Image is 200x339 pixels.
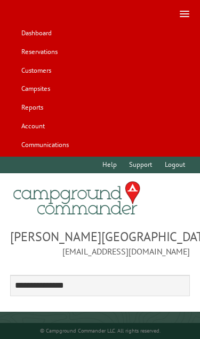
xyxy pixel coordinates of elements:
[159,157,190,173] a: Logout
[16,99,48,116] a: Reports
[16,44,62,60] a: Reservations
[124,157,157,173] a: Support
[10,228,190,258] span: [PERSON_NAME][GEOGRAPHIC_DATA] [EMAIL_ADDRESS][DOMAIN_NAME]
[16,118,50,134] a: Account
[16,81,55,97] a: Campsites
[16,62,56,79] a: Customers
[40,327,161,334] small: © Campground Commander LLC. All rights reserved.
[16,25,57,42] a: Dashboard
[10,178,143,219] img: Campground Commander
[16,136,74,153] a: Communications
[98,157,122,173] a: Help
